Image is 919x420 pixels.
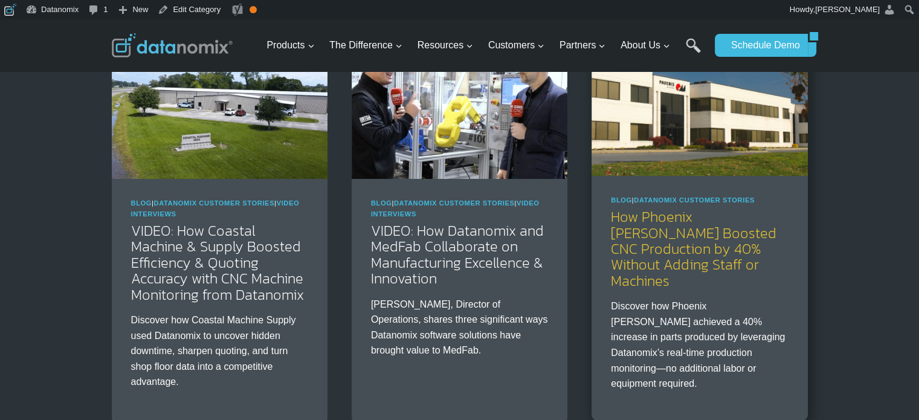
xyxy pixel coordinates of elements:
p: Discover how Phoenix [PERSON_NAME] achieved a 40% increase in parts produced by leveraging Datano... [611,299,788,392]
img: Datanomix [112,33,233,57]
a: Blog [131,199,152,207]
a: Blog [611,196,632,204]
span: | | [131,199,300,218]
a: How Phoenix [PERSON_NAME] Boosted CNC Production by 40% Without Adding Staff or Machines [611,206,776,291]
span: The Difference [329,37,402,53]
a: Schedule Demo [715,34,808,57]
a: Blog [371,199,392,207]
span: About Us [621,37,670,53]
span: Customers [488,37,544,53]
a: VIDEO: How Datanomix and MedFab Collaborate on Manufacturing Excellence & Innovation [371,220,544,289]
a: Video Interviews [131,199,300,218]
p: Discover how Coastal Machine Supply used Datanomix to uncover hidden downtime, sharpen quoting, a... [131,312,308,390]
a: Search [686,38,701,65]
span: | | [371,199,540,218]
a: Datanomix Customer Stories [154,199,275,207]
p: [PERSON_NAME], Director of Operations, shares three significant ways Datanomix software solutions... [371,297,548,358]
a: Datanomix Customer Stories [634,196,755,204]
img: Phoenix Mecano North America [592,31,807,175]
img: Coastal Machine Improves Efficiency & Quotes with Datanomix [112,34,327,178]
a: Video Interviews [371,199,540,218]
div: OK [250,6,257,13]
img: Medfab Partners on G-Code Cloud Development [352,34,567,178]
span: | [611,196,755,204]
span: Products [266,37,314,53]
span: [PERSON_NAME] [815,5,880,14]
a: VIDEO: How Coastal Machine & Supply Boosted Efficiency & Quoting Accuracy with CNC Machine Monito... [131,220,304,305]
span: Resources [418,37,473,53]
nav: Primary Navigation [262,26,709,65]
span: Partners [559,37,605,53]
a: Datanomix Customer Stories [394,199,515,207]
